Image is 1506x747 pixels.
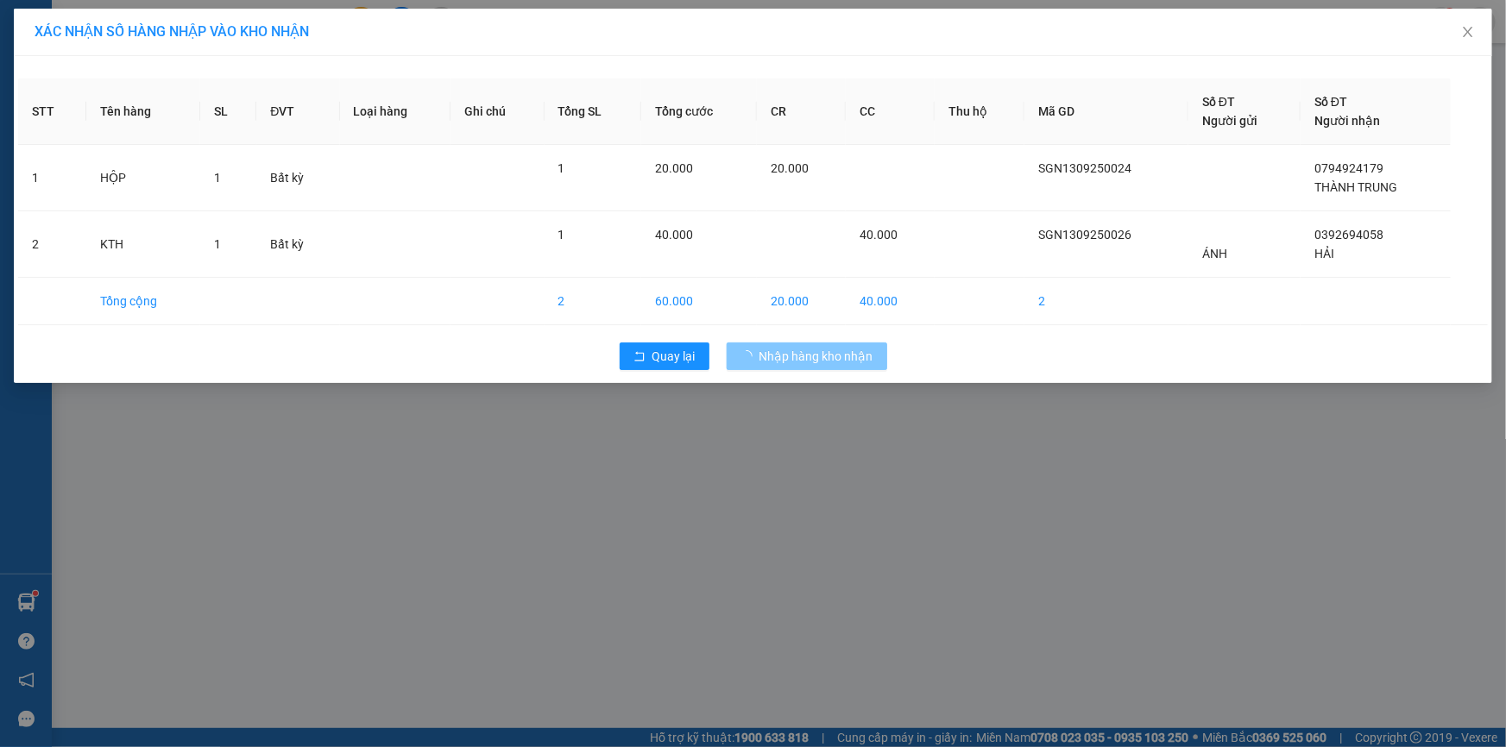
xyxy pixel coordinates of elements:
[757,78,846,145] th: CR
[340,78,451,145] th: Loại hàng
[110,109,289,133] div: 30.000
[545,278,641,325] td: 2
[771,161,809,175] span: 20.000
[641,78,757,145] th: Tổng cước
[1314,161,1383,175] span: 0794924179
[1024,278,1188,325] td: 2
[620,342,709,370] button: rollbackQuay lại
[1038,228,1131,242] span: SGN1309250026
[633,350,646,364] span: rollback
[1202,95,1235,109] span: Số ĐT
[1038,161,1131,175] span: SGN1309250024
[214,237,221,251] span: 1
[112,74,287,98] div: 0963482797
[740,350,759,362] span: loading
[860,228,898,242] span: 40.000
[652,347,696,366] span: Quay lại
[86,78,201,145] th: Tên hàng
[18,145,86,211] td: 1
[727,342,887,370] button: Nhập hàng kho nhận
[86,278,201,325] td: Tổng cộng
[655,228,693,242] span: 40.000
[112,53,287,74] div: NAM
[256,78,339,145] th: ĐVT
[86,145,201,211] td: HỘP
[558,228,565,242] span: 1
[110,113,134,131] span: CC :
[256,211,339,278] td: Bất kỳ
[214,171,221,185] span: 1
[200,78,256,145] th: SL
[15,16,41,35] span: Gửi:
[18,211,86,278] td: 2
[451,78,544,145] th: Ghi chú
[1444,9,1492,57] button: Close
[1314,114,1380,128] span: Người nhận
[641,278,757,325] td: 60.000
[1024,78,1188,145] th: Mã GD
[112,15,154,33] span: Nhận:
[757,278,846,325] td: 20.000
[558,161,565,175] span: 1
[1202,114,1257,128] span: Người gửi
[1314,228,1383,242] span: 0392694058
[18,78,86,145] th: STT
[1202,247,1227,261] span: ÁNH
[15,15,100,56] div: Cầu Ngang
[759,347,873,366] span: Nhập hàng kho nhận
[846,278,935,325] td: 40.000
[846,78,935,145] th: CC
[35,23,309,40] span: XÁC NHẬN SỐ HÀNG NHẬP VÀO KHO NHẬN
[935,78,1024,145] th: Thu hộ
[655,161,693,175] span: 20.000
[545,78,641,145] th: Tổng SL
[112,15,287,53] div: [GEOGRAPHIC_DATA]
[86,211,201,278] td: KTH
[256,145,339,211] td: Bất kỳ
[1314,95,1347,109] span: Số ĐT
[1461,25,1475,39] span: close
[1314,180,1397,194] span: THÀNH TRUNG
[1314,247,1334,261] span: HẢI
